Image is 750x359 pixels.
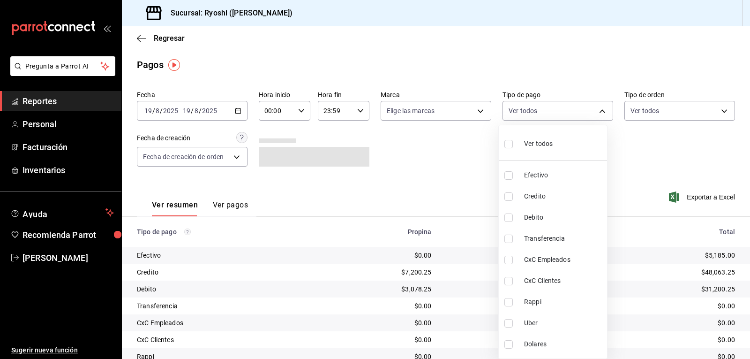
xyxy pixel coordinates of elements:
span: Efectivo [524,170,603,180]
span: CxC Empleados [524,255,603,265]
span: CxC Clientes [524,276,603,286]
span: Ver todos [524,139,553,149]
span: Uber [524,318,603,328]
span: Rappi [524,297,603,307]
span: Credito [524,191,603,201]
span: Debito [524,213,603,222]
span: Dolares [524,339,603,349]
img: Tooltip marker [168,59,180,71]
span: Transferencia [524,234,603,244]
